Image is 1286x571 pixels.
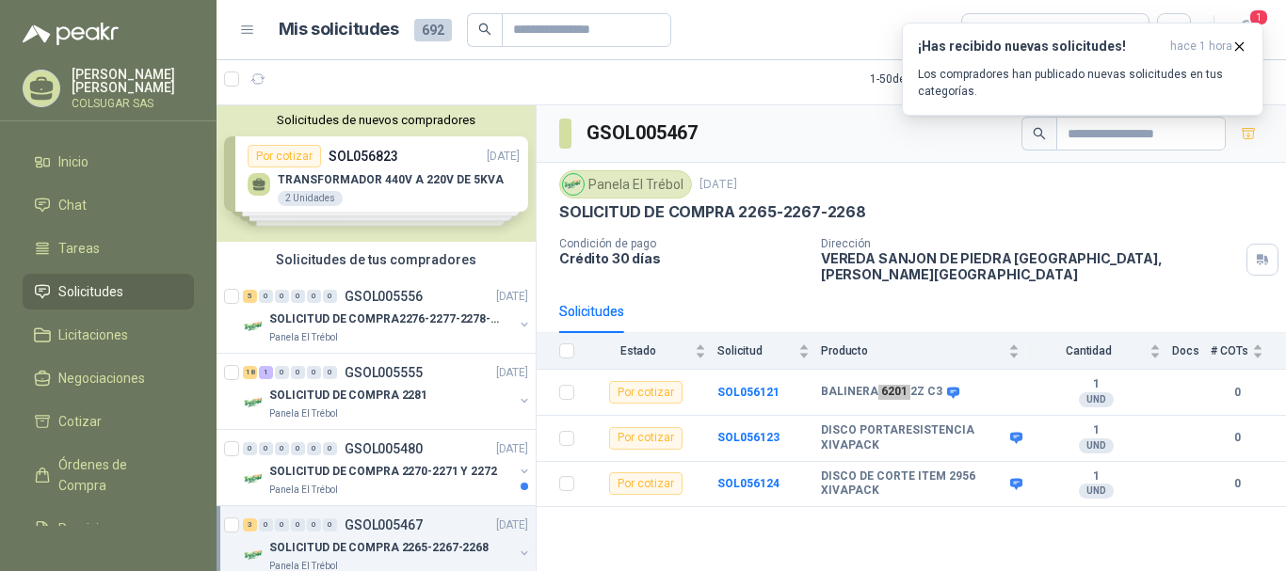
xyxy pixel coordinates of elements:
[587,119,700,148] h3: GSOL005467
[345,290,423,303] p: GSOL005556
[291,290,305,303] div: 0
[1211,333,1286,370] th: # COTs
[58,368,145,389] span: Negociaciones
[23,511,194,547] a: Remisiones
[269,463,497,481] p: SOLICITUD DE COMPRA 2270-2271 Y 2272
[275,518,289,531] div: 0
[323,366,337,379] div: 0
[259,518,273,531] div: 0
[821,469,1005,499] b: DISCO DE CORTE ITEM 2956 XIVAPACK
[717,344,795,357] span: Solicitud
[563,174,584,195] img: Company Logo
[496,364,528,382] p: [DATE]
[821,333,1031,370] th: Producto
[918,39,1163,55] h3: ¡Has recibido nuevas solicitudes!
[345,518,423,531] p: GSOL005467
[1033,127,1046,140] span: search
[699,176,737,194] p: [DATE]
[58,454,176,496] span: Órdenes de Compra
[559,170,692,198] div: Panela El Trébol
[23,447,194,503] a: Órdenes de Compra
[269,310,504,328] p: SOLICITUD DE COMPRA2276-2277-2278-2284-2285-
[609,427,683,450] div: Por cotizar
[72,68,194,94] p: [PERSON_NAME] [PERSON_NAME]
[243,391,265,414] img: Company Logo
[323,518,337,531] div: 0
[307,518,321,531] div: 0
[496,288,528,306] p: [DATE]
[1031,469,1161,484] b: 1
[243,315,265,338] img: Company Logo
[478,23,491,36] span: search
[58,151,88,172] span: Inicio
[1079,484,1114,499] div: UND
[23,274,194,309] a: Solicitudes
[243,366,257,379] div: 18
[259,290,273,303] div: 0
[243,361,532,421] a: 18 1 0 0 0 0 GSOL005555[DATE] Company LogoSOLICITUD DE COMPRA 2281Panela El Trébol
[870,64,986,94] div: 1 - 50 de 169
[821,237,1239,250] p: Dirección
[291,442,305,455] div: 0
[23,360,194,396] a: Negociaciones
[243,442,257,455] div: 0
[1211,384,1263,402] b: 0
[717,431,780,444] a: SOL056123
[259,442,273,455] div: 0
[72,98,194,109] p: COLSUGAR SAS
[414,19,452,41] span: 692
[243,437,532,498] a: 0 0 0 0 0 0 GSOL005480[DATE] Company LogoSOLICITUD DE COMPRA 2270-2271 Y 2272Panela El Trébol
[345,366,423,379] p: GSOL005555
[1031,423,1161,438] b: 1
[275,442,289,455] div: 0
[717,386,780,399] a: SOL056121
[323,290,337,303] div: 0
[243,468,265,490] img: Company Logo
[224,113,528,127] button: Solicitudes de nuevos compradores
[217,242,536,278] div: Solicitudes de tus compradores
[609,381,683,404] div: Por cotizar
[1031,333,1172,370] th: Cantidad
[586,333,717,370] th: Estado
[291,518,305,531] div: 0
[23,23,119,45] img: Logo peakr
[275,290,289,303] div: 0
[23,230,194,266] a: Tareas
[243,285,532,345] a: 5 0 0 0 0 0 GSOL005556[DATE] Company LogoSOLICITUD DE COMPRA2276-2277-2278-2284-2285-Panela El Tr...
[821,385,942,400] b: BALINERA 6201 2Z C3
[243,518,257,531] div: 3
[23,144,194,180] a: Inicio
[58,281,123,302] span: Solicitudes
[243,290,257,303] div: 5
[291,366,305,379] div: 0
[1172,333,1211,370] th: Docs
[307,442,321,455] div: 0
[58,518,128,539] span: Remisiones
[1031,377,1161,392] b: 1
[559,237,806,250] p: Condición de pago
[496,516,528,534] p: [DATE]
[345,442,423,455] p: GSOL005480
[58,411,102,432] span: Cotizar
[609,472,683,495] div: Por cotizar
[1031,344,1146,357] span: Cantidad
[269,406,338,421] p: Panela El Trébol
[821,344,1005,357] span: Producto
[58,325,128,345] span: Licitaciones
[1211,429,1263,447] b: 0
[717,477,780,490] a: SOL056124
[23,187,194,223] a: Chat
[269,539,489,557] p: SOLICITUD DE COMPRA 2265-2267-2268
[559,202,866,222] p: SOLICITUD DE COMPRA 2265-2267-2268
[717,333,821,370] th: Solicitud
[1211,475,1263,493] b: 0
[323,442,337,455] div: 0
[307,366,321,379] div: 0
[217,105,536,242] div: Solicitudes de nuevos compradoresPor cotizarSOL056823[DATE] TRANSFORMADOR 440V A 220V DE 5KVA2 Un...
[559,301,624,322] div: Solicitudes
[269,387,427,404] p: SOLICITUD DE COMPRA 2281
[1211,344,1248,357] span: # COTs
